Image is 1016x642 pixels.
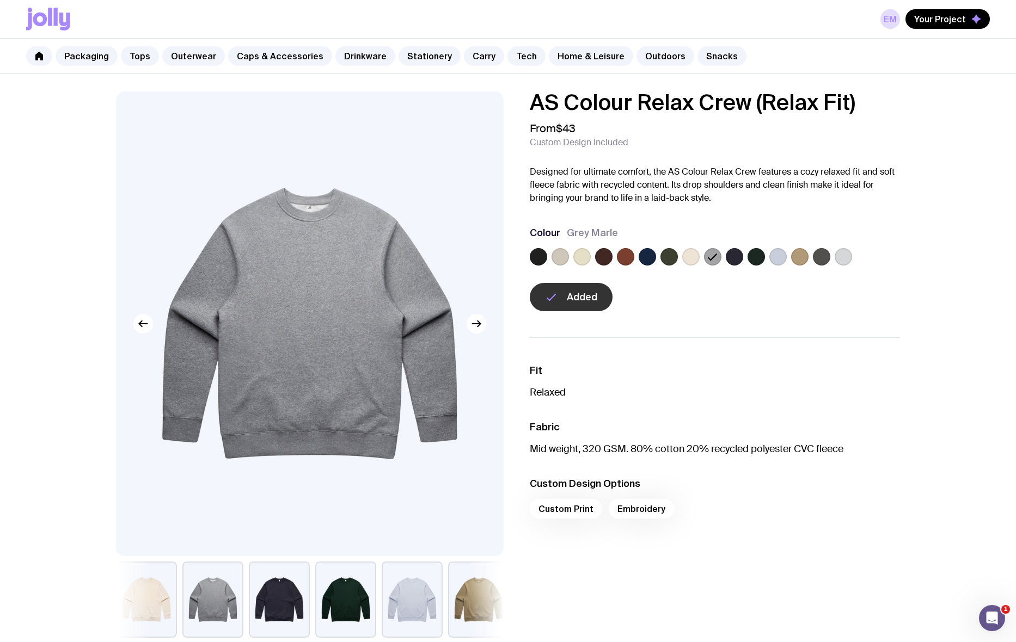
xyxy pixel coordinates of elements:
[530,91,900,113] h1: AS Colour Relax Crew (Relax Fit)
[880,9,900,29] a: EM
[556,121,576,135] span: $43
[530,477,900,490] h3: Custom Design Options
[530,421,900,434] h3: Fabric
[162,46,225,66] a: Outerwear
[979,605,1005,631] iframe: Intercom live chat
[464,46,504,66] a: Carry
[567,226,618,239] span: Grey Marle
[530,386,900,399] p: Relaxed
[567,291,597,304] span: Added
[914,14,966,24] span: Your Project
[530,283,613,311] button: Added
[905,9,990,29] button: Your Project
[530,137,628,148] span: Custom Design Included
[530,364,900,377] h3: Fit
[507,46,546,66] a: Tech
[399,46,461,66] a: Stationery
[530,442,900,455] p: Mid weight, 320 GSM. 80% cotton 20% recycled polyester CVC fleece
[636,46,694,66] a: Outdoors
[697,46,746,66] a: Snacks
[56,46,118,66] a: Packaging
[530,226,560,239] h3: Colour
[121,46,159,66] a: Tops
[335,46,395,66] a: Drinkware
[549,46,633,66] a: Home & Leisure
[1001,605,1010,614] span: 1
[228,46,332,66] a: Caps & Accessories
[530,122,576,135] span: From
[530,165,900,205] p: Designed for ultimate comfort, the AS Colour Relax Crew features a cozy relaxed fit and soft flee...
